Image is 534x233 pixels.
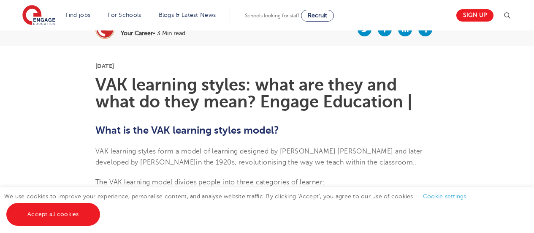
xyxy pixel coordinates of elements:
a: For Schools [108,12,141,18]
a: Find jobs [66,12,91,18]
p: • 3 Min read [121,30,185,36]
b: What is the VAK learning styles model? [95,124,279,136]
span: The VAK learning model divides people into three categories of learner: [95,178,325,186]
p: [DATE] [95,63,439,69]
a: Recruit [301,10,334,22]
a: Accept all cookies [6,203,100,226]
a: Blogs & Latest News [159,12,216,18]
img: Engage Education [22,5,55,26]
a: Sign up [456,9,493,22]
span: Schools looking for staff [245,13,299,19]
span: Recruit [308,12,327,19]
span: in the 1920s, revolutionising the way we teach within the classroom. [196,159,415,166]
span: We use cookies to improve your experience, personalise content, and analyse website traffic. By c... [4,193,475,217]
span: VAK learning styles form a model of learning designed by [PERSON_NAME] [PERSON_NAME] and later de... [95,148,423,166]
a: Cookie settings [423,193,466,200]
h1: VAK learning styles: what are they and what do they mean? Engage Education | [95,77,439,110]
b: Your Career [121,30,153,36]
